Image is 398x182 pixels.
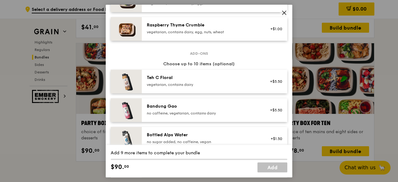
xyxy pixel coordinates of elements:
[147,103,258,110] div: Bandung Gao
[111,98,142,122] img: daily_normal_HORZ-bandung-gao.jpg
[147,82,258,87] div: vegetarian, contains dairy
[257,162,287,172] a: Add
[147,111,258,116] div: no caffeine, vegetarian, contains dairy
[111,162,124,172] span: $90.
[147,139,258,144] div: no sugar added, no caffeine, vegan
[111,150,287,156] div: Add 9 more items to complete your bundle
[111,70,142,93] img: daily_normal_HORZ-teh-c-floral.jpg
[124,164,129,169] span: 00
[147,22,258,28] div: Raspberry Thyme Crumble
[266,79,282,84] div: +$5.50
[187,51,211,56] span: Add-ons
[147,132,258,138] div: Bottled Alps Water
[266,136,282,141] div: +$1.50
[266,26,282,31] div: +$1.00
[147,30,258,35] div: vegetarian, contains dairy, egg, nuts, wheat
[111,61,287,67] div: Choose up to 10 items (optional)
[111,127,142,151] img: daily_normal_HORZ-bottled-alps-water.jpg
[147,75,258,81] div: Teh C Floral
[111,17,142,41] img: daily_normal_Raspberry_Thyme_Crumble__Horizontal_.jpg
[266,108,282,113] div: +$5.50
